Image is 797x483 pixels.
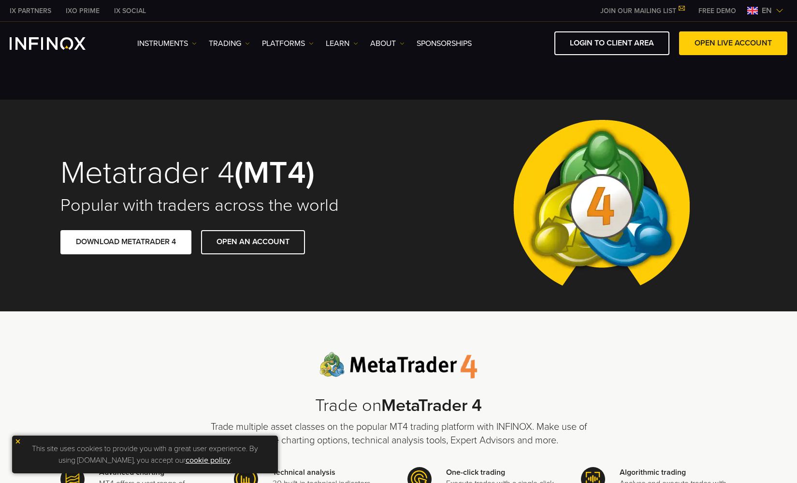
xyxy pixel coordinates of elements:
[205,395,592,416] h2: Trade on
[60,157,385,190] h1: Metatrader 4
[446,468,505,477] strong: One-click trading
[319,352,478,379] img: Meta Trader 4 logo
[273,468,335,477] strong: Technical analysis
[14,438,21,445] img: yellow close icon
[60,195,385,216] h2: Popular with traders across the world
[506,100,697,311] img: Meta Trader 4
[10,37,108,50] a: INFINOX Logo
[381,395,482,416] strong: MetaTrader 4
[679,31,787,55] a: OPEN LIVE ACCOUNT
[2,6,58,16] a: INFINOX
[691,6,743,16] a: INFINOX MENU
[758,5,776,16] span: en
[58,6,107,16] a: INFINOX
[326,38,358,49] a: Learn
[209,38,250,49] a: TRADING
[107,6,153,16] a: INFINOX
[370,38,405,49] a: ABOUT
[60,230,191,254] a: DOWNLOAD METATRADER 4
[137,38,197,49] a: Instruments
[234,154,315,192] strong: (MT4)
[99,468,164,477] strong: Advanced charting
[201,230,305,254] a: OPEN AN ACCOUNT
[17,440,273,468] p: This site uses cookies to provide you with a great user experience. By using [DOMAIN_NAME], you a...
[554,31,669,55] a: LOGIN TO CLIENT AREA
[417,38,472,49] a: SPONSORSHIPS
[593,7,691,15] a: JOIN OUR MAILING LIST
[186,455,231,465] a: cookie policy
[620,468,686,477] strong: Algorithmic trading
[205,420,592,447] p: Trade multiple asset classes on the popular MT4 trading platform with INFINOX. Make use of extens...
[262,38,314,49] a: PLATFORMS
